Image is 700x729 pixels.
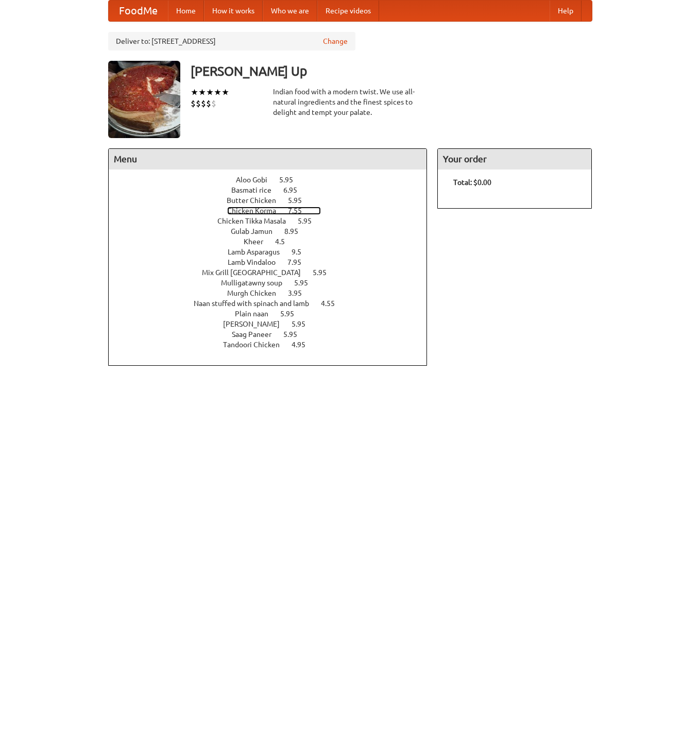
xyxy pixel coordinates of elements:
span: Murgh Chicken [227,289,286,297]
a: Gulab Jamun 8.95 [231,227,317,235]
span: 5.95 [280,310,304,318]
a: Tandoori Chicken 4.95 [223,341,325,349]
a: Plain naan 5.95 [235,310,313,318]
span: Butter Chicken [227,196,286,205]
span: Plain naan [235,310,279,318]
span: Mix Grill [GEOGRAPHIC_DATA] [202,268,311,277]
a: FoodMe [109,1,168,21]
div: Deliver to: [STREET_ADDRESS] [108,32,355,50]
span: 5.95 [288,196,312,205]
div: Indian food with a modern twist. We use all-natural ingredients and the finest spices to delight ... [273,87,428,117]
span: Gulab Jamun [231,227,283,235]
span: [PERSON_NAME] [223,320,290,328]
li: $ [191,98,196,109]
a: [PERSON_NAME] 5.95 [223,320,325,328]
a: Butter Chicken 5.95 [227,196,321,205]
span: 5.95 [292,320,316,328]
span: Mulligatawny soup [221,279,293,287]
li: ★ [221,87,229,98]
span: 5.95 [283,330,308,338]
a: Mulligatawny soup 5.95 [221,279,327,287]
span: 7.55 [288,207,312,215]
a: How it works [204,1,263,21]
a: Lamb Asparagus 9.5 [228,248,320,256]
span: Lamb Vindaloo [228,258,286,266]
h4: Your order [438,149,591,169]
span: Lamb Asparagus [228,248,290,256]
li: ★ [198,87,206,98]
span: 9.5 [292,248,312,256]
a: Lamb Vindaloo 7.95 [228,258,320,266]
span: 4.5 [275,238,295,246]
span: Chicken Tikka Masala [217,217,296,225]
span: Saag Paneer [232,330,282,338]
li: ★ [191,87,198,98]
span: 5.95 [298,217,322,225]
a: Naan stuffed with spinach and lamb 4.55 [194,299,354,308]
a: Kheer 4.5 [244,238,304,246]
span: Basmati rice [231,186,282,194]
li: $ [211,98,216,109]
span: Aloo Gobi [236,176,278,184]
span: 6.95 [283,186,308,194]
li: ★ [214,87,221,98]
span: 4.95 [292,341,316,349]
a: Murgh Chicken 3.95 [227,289,321,297]
span: 8.95 [284,227,309,235]
img: angular.jpg [108,61,180,138]
a: Home [168,1,204,21]
a: Who we are [263,1,317,21]
a: Change [323,36,348,46]
span: 5.95 [313,268,337,277]
span: 7.95 [287,258,312,266]
b: Total: $0.00 [453,178,491,187]
span: 3.95 [288,289,312,297]
span: Chicken Korma [227,207,286,215]
a: Help [550,1,582,21]
span: 5.95 [279,176,303,184]
a: Saag Paneer 5.95 [232,330,316,338]
li: $ [206,98,211,109]
h3: [PERSON_NAME] Up [191,61,592,81]
li: $ [201,98,206,109]
span: Kheer [244,238,274,246]
li: ★ [206,87,214,98]
span: Naan stuffed with spinach and lamb [194,299,319,308]
a: Recipe videos [317,1,379,21]
a: Basmati rice 6.95 [231,186,316,194]
a: Aloo Gobi 5.95 [236,176,312,184]
span: 4.55 [321,299,345,308]
h4: Menu [109,149,427,169]
a: Mix Grill [GEOGRAPHIC_DATA] 5.95 [202,268,346,277]
span: 5.95 [294,279,318,287]
span: Tandoori Chicken [223,341,290,349]
li: $ [196,98,201,109]
a: Chicken Korma 7.55 [227,207,321,215]
a: Chicken Tikka Masala 5.95 [217,217,331,225]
